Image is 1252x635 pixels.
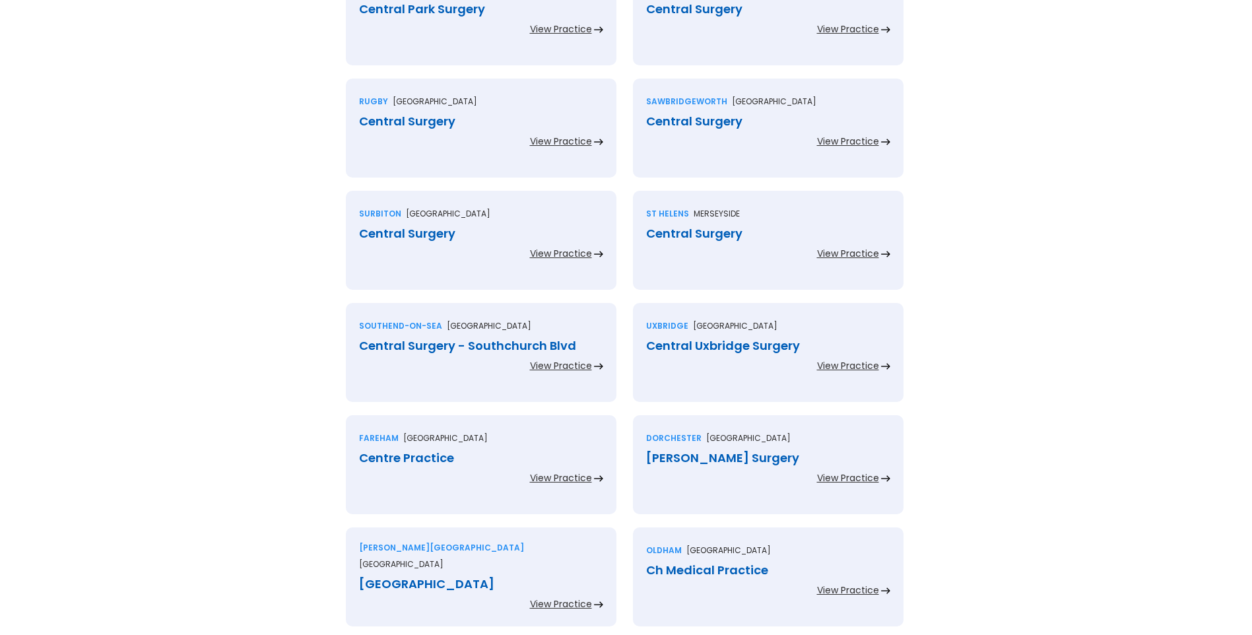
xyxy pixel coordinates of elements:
a: Dorchester[GEOGRAPHIC_DATA][PERSON_NAME] SurgeryView Practice [633,415,904,527]
div: View Practice [530,597,592,611]
div: [PERSON_NAME][GEOGRAPHIC_DATA] [359,541,524,554]
div: Central Surgery [646,3,890,16]
div: Ch Medical Practice [646,564,890,577]
div: Dorchester [646,432,702,445]
p: [GEOGRAPHIC_DATA] [359,558,444,571]
div: Oldham [646,544,682,557]
div: Central Surgery - Southchurch Blvd [359,339,603,352]
p: [GEOGRAPHIC_DATA] [393,95,477,108]
div: View Practice [817,135,879,148]
div: [PERSON_NAME] Surgery [646,451,890,465]
div: View Practice [530,22,592,36]
div: View Practice [817,584,879,597]
p: [GEOGRAPHIC_DATA] [406,207,490,220]
div: Central Surgery [646,227,890,240]
div: Central Surgery [359,115,603,128]
div: [GEOGRAPHIC_DATA] [359,578,603,591]
div: View Practice [817,247,879,260]
div: View Practice [530,471,592,485]
a: Fareham[GEOGRAPHIC_DATA]Centre PracticeView Practice [346,415,616,527]
div: View Practice [817,22,879,36]
div: Central Surgery [359,227,603,240]
div: View Practice [817,359,879,372]
a: Rugby[GEOGRAPHIC_DATA]Central SurgeryView Practice [346,79,616,191]
div: View Practice [817,471,879,485]
p: [GEOGRAPHIC_DATA] [706,432,791,445]
div: Rugby [359,95,388,108]
p: [GEOGRAPHIC_DATA] [732,95,816,108]
div: Fareham [359,432,399,445]
div: View Practice [530,359,592,372]
div: Surbiton [359,207,401,220]
a: Uxbridge[GEOGRAPHIC_DATA]Central Uxbridge SurgeryView Practice [633,303,904,415]
div: View Practice [530,247,592,260]
div: St helens [646,207,689,220]
a: Southend-on-sea[GEOGRAPHIC_DATA]Central Surgery - Southchurch BlvdView Practice [346,303,616,415]
a: Surbiton[GEOGRAPHIC_DATA]Central SurgeryView Practice [346,191,616,303]
div: Central Park Surgery [359,3,603,16]
p: [GEOGRAPHIC_DATA] [447,319,531,333]
div: Central Uxbridge Surgery [646,339,890,352]
div: Sawbridgeworth [646,95,727,108]
div: Central Surgery [646,115,890,128]
div: Centre Practice [359,451,603,465]
div: Uxbridge [646,319,688,333]
p: [GEOGRAPHIC_DATA] [403,432,488,445]
a: St helensMerseysideCentral SurgeryView Practice [633,191,904,303]
p: Merseyside [694,207,740,220]
div: View Practice [530,135,592,148]
a: Sawbridgeworth[GEOGRAPHIC_DATA]Central SurgeryView Practice [633,79,904,191]
p: [GEOGRAPHIC_DATA] [686,544,771,557]
div: Southend-on-sea [359,319,442,333]
p: [GEOGRAPHIC_DATA] [693,319,777,333]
